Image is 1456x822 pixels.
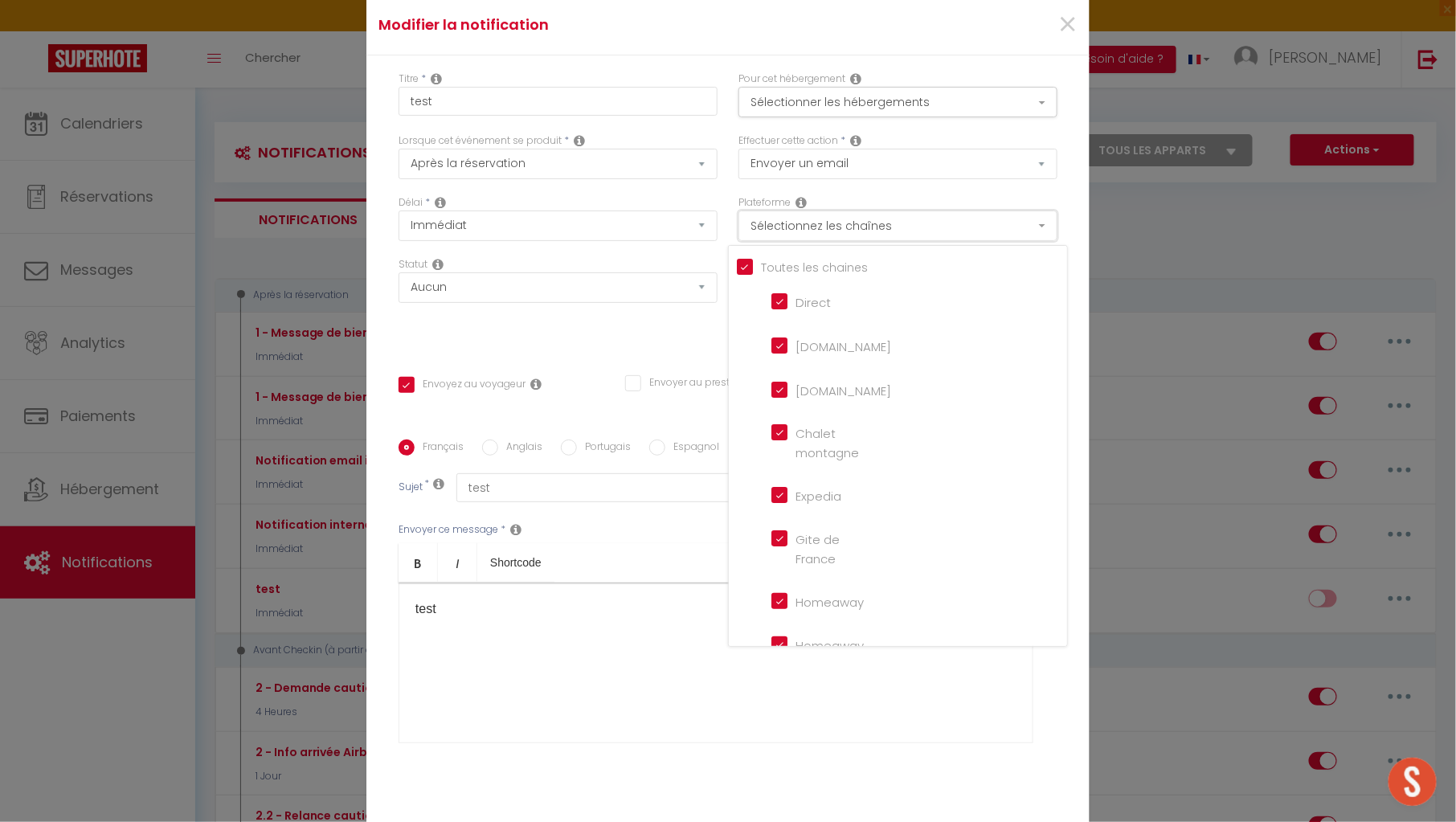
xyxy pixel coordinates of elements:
[510,523,521,536] i: Message
[399,522,498,538] label: Envoyer ce message
[574,134,585,147] i: Event Occur
[399,257,427,272] label: Statut
[1057,8,1078,43] button: Close
[415,440,464,457] label: Français
[399,72,419,87] label: Titre
[787,424,859,462] label: Chalet montagne
[665,440,719,457] label: Espagnol
[431,72,442,85] i: Title
[850,134,861,147] i: Action Type
[435,196,446,209] i: Action Time
[498,440,542,457] label: Anglais
[399,133,562,149] label: Lorsque cet événement se produit
[415,599,1016,619] p: test
[432,258,444,271] i: Booking status
[1057,1,1078,49] span: ×
[738,195,791,211] label: Plateforme
[738,211,1057,241] button: Sélectionnez les chaînes
[399,195,423,211] label: Délai
[738,72,845,87] label: Pour cet hébergement
[738,87,1057,117] button: Sélectionner les hébergements
[738,133,838,149] label: Effectuer cette action
[399,480,423,497] label: Sujet
[433,477,444,490] i: Subject
[438,543,477,582] a: Italic
[795,196,807,209] i: Action Channel
[378,14,837,36] h4: Modifier la notification
[530,378,542,391] i: Envoyer au voyageur
[577,440,631,457] label: Portugais
[477,543,554,582] a: Shortcode
[399,543,438,582] a: Bold
[1389,758,1437,806] div: Ouvrir le chat
[787,530,857,568] label: Gite de France
[850,72,861,85] i: This Rental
